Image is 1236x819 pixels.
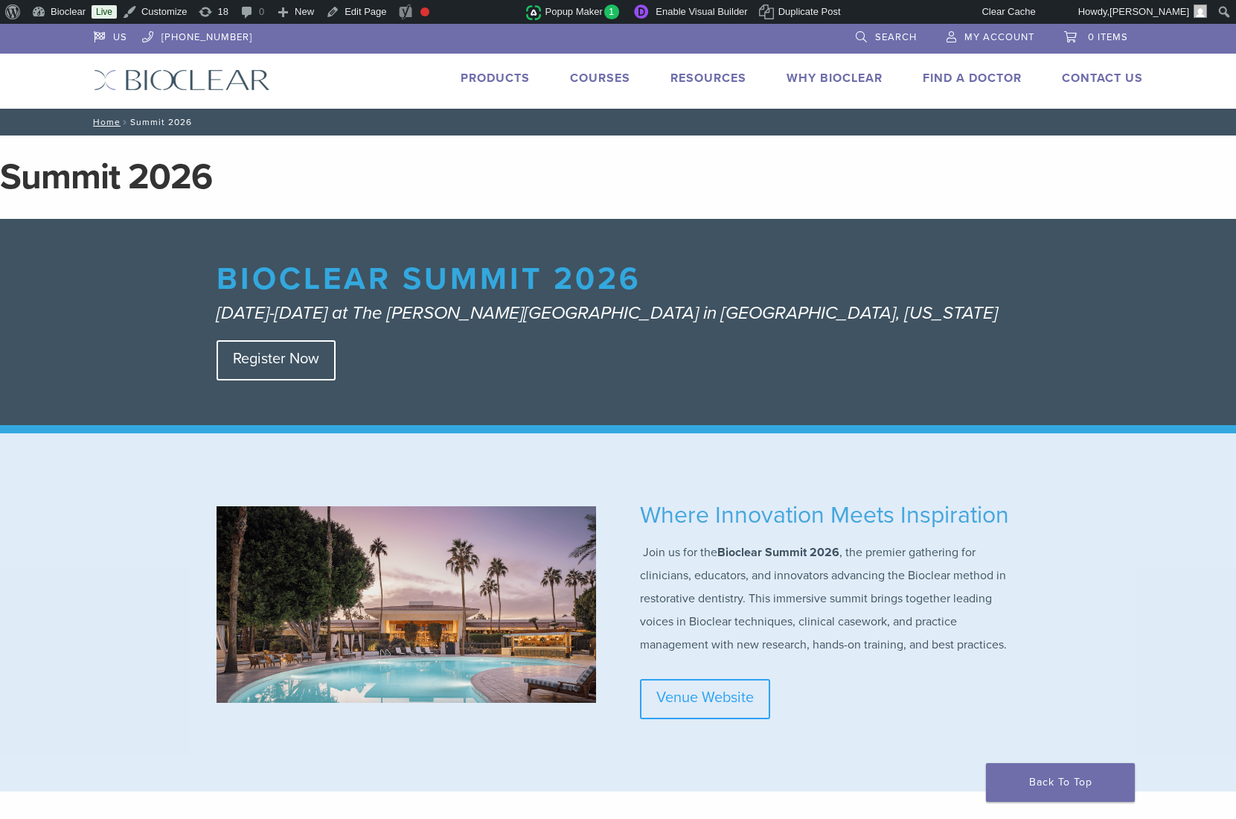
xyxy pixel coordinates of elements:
[142,24,252,46] a: [PHONE_NUMBER]
[670,71,746,86] a: Resources
[217,264,1013,302] h1: Bioclear Summit 2026
[94,69,270,91] img: Bioclear
[986,763,1135,802] a: Back To Top
[947,24,1034,46] a: My Account
[1064,24,1128,46] a: 0 items
[640,545,1007,652] span: Join us for the , the premier gathering for clinicians, educators, and innovators advancing the B...
[604,4,620,19] span: 1
[787,71,883,86] a: Why Bioclear
[89,117,121,127] a: Home
[856,24,917,46] a: Search
[717,545,839,560] strong: Bioclear Summit 2026
[121,118,130,126] span: /
[217,302,998,324] em: [DATE]-[DATE] at The [PERSON_NAME][GEOGRAPHIC_DATA] in [GEOGRAPHIC_DATA], [US_STATE]
[923,71,1022,86] a: Find A Doctor
[461,71,530,86] a: Products
[217,340,336,380] a: Register Now
[875,31,917,43] span: Search
[443,4,526,22] img: Views over 48 hours. Click for more Jetpack Stats.
[217,506,596,703] img: TSR_LaBocaSunset_1700x880
[83,109,1154,136] nav: Summit 2026
[640,679,770,719] a: Venue Website
[420,7,429,16] div: Focus keyphrase not set
[92,5,117,19] a: Live
[1062,71,1143,86] a: Contact Us
[1109,6,1189,17] span: [PERSON_NAME]
[570,71,630,86] a: Courses
[964,31,1034,43] span: My Account
[94,24,127,46] a: US
[640,501,1009,529] span: Where Innovation Meets Inspiration
[1088,31,1128,43] span: 0 items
